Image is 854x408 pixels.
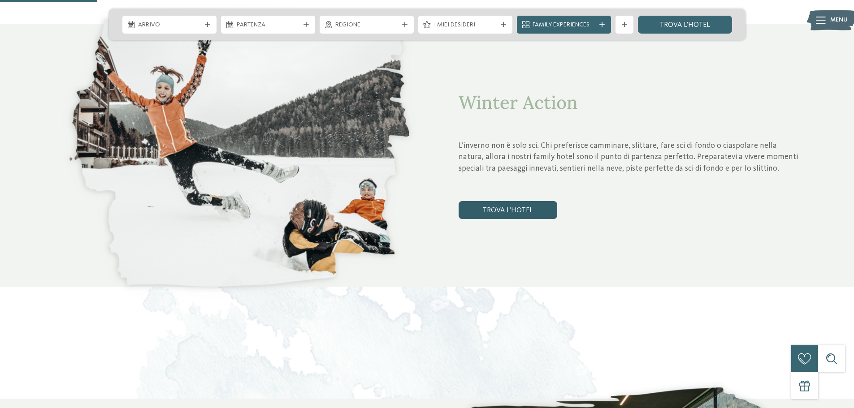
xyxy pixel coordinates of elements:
[459,140,801,174] p: L’inverno non è solo sci. Chi preferisce camminare, slittare, fare sci di fondo o ciaspolare nell...
[533,21,595,30] span: Family Experiences
[54,2,427,309] img: Quale family experience volete vivere?
[459,91,578,114] span: Winter Action
[638,16,732,34] a: trova l’hotel
[237,21,299,30] span: Partenza
[335,21,398,30] span: Regione
[138,21,201,30] span: Arrivo
[434,21,497,30] span: I miei desideri
[459,201,557,219] a: trova l’hotel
